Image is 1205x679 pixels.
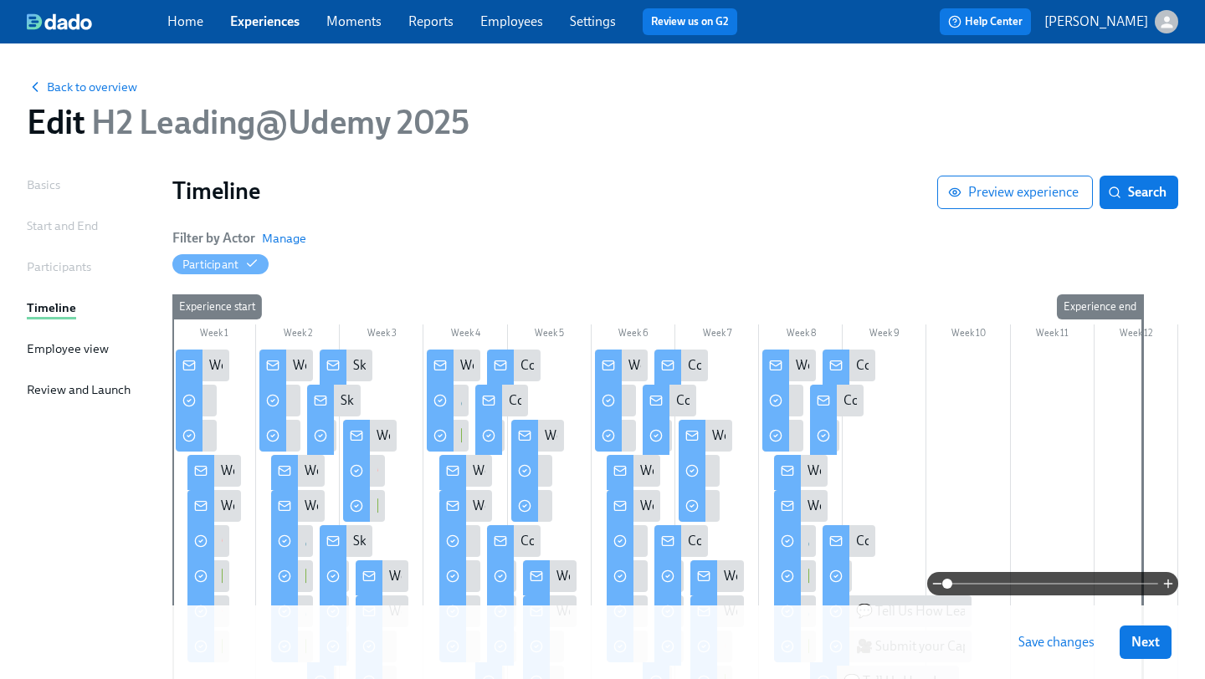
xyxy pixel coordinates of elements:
[167,13,203,29] a: Home
[305,462,666,480] div: Week 2 of Leading@Udemy – Priority Skill #1: Decision-Making!
[509,391,864,410] div: Congratulations! You've completed Priority Skill #2- Coaching!
[487,350,541,381] div: Congratulations! You've completed Priority Skill #2- Coaching!
[774,490,828,522] div: Week 8 of Leading@Udemy – Priority Skill #4: Cross-Functional Collaboration!
[293,356,654,375] div: Week 2 of Leading@Udemy – Priority Skill #1: Decision-Making!
[343,490,384,522] div: ✅ Put Your Coaching Skills into Practice
[305,497,666,515] div: Week 2 of Leading@Udemy – Priority Skill #1: Decision-Making!
[570,13,616,29] a: Settings
[759,324,843,346] div: Week 8
[679,455,720,487] div: 🧠 Learn: Cross-Functional Collaboration Skills to Drive Impact
[654,525,708,557] div: Congratulations! You've completed Priority Skill #3- Change Leadership!
[607,560,648,592] div: ✅ Do: Continue Practicing Your Skills
[926,324,1010,346] div: Week 10
[356,595,409,627] div: Week 3 of Leading@Udemy – Priority Skill #2: Coaching!
[856,532,1184,550] div: Congratulations! You've completed the Final Priority Skill!
[176,350,229,381] div: Week 1 of Leading@Udemy – Priority Skill #1: Decision-Making!
[221,462,582,480] div: Week 1 of Leading@Udemy – Priority Skill #1: Decision-Making!
[1044,10,1178,33] button: [PERSON_NAME]
[480,13,543,29] a: Employees
[1100,176,1178,209] button: Search
[523,560,577,592] div: Week 5 of Leading@Udemy – Priority Skill #3: Change Leadership!
[511,490,552,522] div: ✅ Put Your Change Leadership Skills into Practice
[724,567,1169,585] div: Week 7 of Leading@Udemy – Priority Skill #4: Cross-Functional Collaboration!
[271,455,325,487] div: Week 2 of Leading@Udemy – Priority Skill #1: Decision-Making!
[85,102,469,142] span: H2 Leading@Udemy 2025
[320,525,373,557] div: Skill #1 Complete- Decision Making!
[690,595,744,627] div: Week 7 of Leading@Udemy – Priority Skill #4: Cross-Functional Collaboration!
[762,350,816,381] div: Week 8 of Leading@Udemy – Priority Skill #4: Cross-Functional Collaboration!
[607,490,660,522] div: Week 6 of Leading@Udemy – Priority Skill #3: Change Leadership!
[762,385,803,416] div: 🔗 Connect: Group Coaching Session #4
[271,595,312,627] div: 🔗 Connect: Group Coaching Session #1
[439,455,493,487] div: Week 4 of Leading@Udemy – Priority Skill #2: Coaching!
[556,602,934,620] div: Week 5 of Leading@Udemy – Priority Skill #3: Change Leadership!
[948,13,1023,30] span: Help Center
[209,356,570,375] div: Week 1 of Leading@Udemy – Priority Skill #1: Decision-Making!
[341,391,546,410] div: Skill #1 Complete- Decision Making!
[1057,294,1143,319] div: Experience end
[27,102,469,142] h1: Edit
[679,490,720,522] div: ✅ Put Your Cross-Functional Collaboration Skills into Practice
[320,350,373,381] div: Skill #1 Complete- Decision Making!
[595,385,636,416] div: 🔗 Connect: Group Coaching Session #3
[607,525,648,557] div: 🔗 Connect: Group Coaching Session #3
[389,602,709,620] div: Week 3 of Leading@Udemy – Priority Skill #2: Coaching!
[640,497,1018,515] div: Week 6 of Leading@Udemy – Priority Skill #3: Change Leadership!
[774,595,815,627] div: 🔗 Connect: Group Coaching Session #4
[724,602,1169,620] div: Week 7 of Leading@Udemy – Priority Skill #4: Cross-Functional Collaboration!
[27,217,98,235] div: Start and End
[27,176,60,194] div: Basics
[556,567,934,585] div: Week 5 of Leading@Udemy – Priority Skill #3: Change Leadership!
[651,13,729,30] a: Review us on G2
[774,525,815,557] div: 🔗 Connect: Group Coaching Session #4
[27,299,76,317] div: Timeline
[187,595,228,627] div: 🧠 Learn: Mastering Decision Making
[643,8,737,35] button: Review us on G2
[423,324,507,346] div: Week 4
[675,324,759,346] div: Week 7
[508,324,592,346] div: Week 5
[679,420,732,452] div: Week 7 of Leading@Udemy – Priority Skill #4: Cross-Functional Collaboration!
[511,420,565,452] div: Week 5 of Leading@Udemy – Priority Skill #3: Change Leadership!
[172,294,262,319] div: Experience start
[307,385,361,416] div: Skill #1 Complete- Decision Making!
[187,455,241,487] div: Week 1 of Leading@Udemy – Priority Skill #1: Decision-Making!
[520,532,875,550] div: Congratulations! You've completed Priority Skill #2- Coaching!
[353,532,558,550] div: Skill #1 Complete- Decision Making!
[182,257,238,273] div: Hide Participant
[607,595,648,627] div: 🔗 Connect: Group Coaching Session #3
[259,420,300,452] div: ✅ Do: Continue Practicing Your Skills
[439,525,480,557] div: 🔗 Connect: Group Coaching Session #2
[1044,13,1148,31] p: [PERSON_NAME]
[221,497,582,515] div: Week 1 of Leading@Udemy – Priority Skill #1: Decision-Making!
[262,230,306,247] button: Manage
[774,560,815,592] div: ✅ Do: Continue Practicing Your Skills
[951,184,1079,201] span: Preview experience
[356,560,409,592] div: Week 3 of Leading@Udemy – Priority Skill #2: Coaching!
[439,595,480,627] div: 🔗 Connect: Group Coaching Session #2
[389,567,709,585] div: Week 3 of Leading@Udemy – Priority Skill #2: Coaching!
[187,525,228,557] div: 🧠 Learn: Mastering Decision Making
[343,455,384,487] div: 🧠 Learn: Developing Your Coaching Mindset
[473,497,793,515] div: Week 4 of Leading@Udemy – Priority Skill #2: Coaching!
[343,420,397,452] div: Week 3 of Leading@Udemy – Priority Skill #2: Coaching!
[1120,625,1172,659] button: Next
[1131,634,1160,651] span: Next
[27,13,167,30] a: dado
[810,385,864,416] div: Congratulations! You've completed the Final Priority Skill!
[762,420,803,452] div: ✅ Do: Continue Practicing Your Skills
[856,602,1131,620] div: 💬 Tell Us How Leading@Udemy Impacted You!
[940,8,1031,35] button: Help Center
[27,13,92,30] img: dado
[427,385,468,416] div: 🔗 Connect: Group Coaching Session #2
[595,420,636,452] div: ✅ Do: Continue Practicing Your Skills
[473,462,793,480] div: Week 4 of Leading@Udemy – Priority Skill #2: Coaching!
[172,176,937,206] h1: Timeline
[823,525,876,557] div: Congratulations! You've completed the Final Priority Skill!
[408,13,454,29] a: Reports
[592,324,675,346] div: Week 6
[690,560,744,592] div: Week 7 of Leading@Udemy – Priority Skill #4: Cross-Functional Collaboration!
[27,79,137,95] span: Back to overview
[487,525,541,557] div: Congratulations! You've completed Priority Skill #2- Coaching!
